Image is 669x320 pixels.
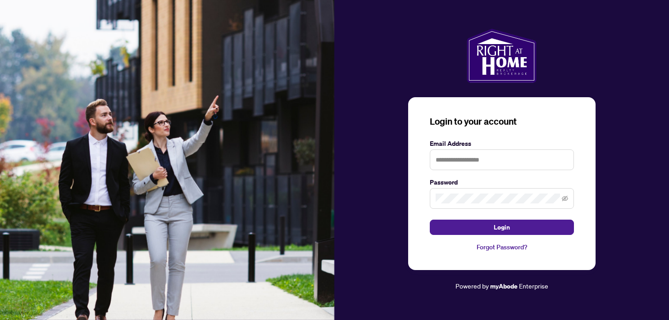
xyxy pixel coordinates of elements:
[519,282,548,290] span: Enterprise
[430,115,574,128] h3: Login to your account
[430,242,574,252] a: Forgot Password?
[562,195,568,202] span: eye-invisible
[490,281,518,291] a: myAbode
[455,282,489,290] span: Powered by
[467,29,537,83] img: ma-logo
[494,220,510,234] span: Login
[430,220,574,235] button: Login
[430,177,574,187] label: Password
[430,139,574,149] label: Email Address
